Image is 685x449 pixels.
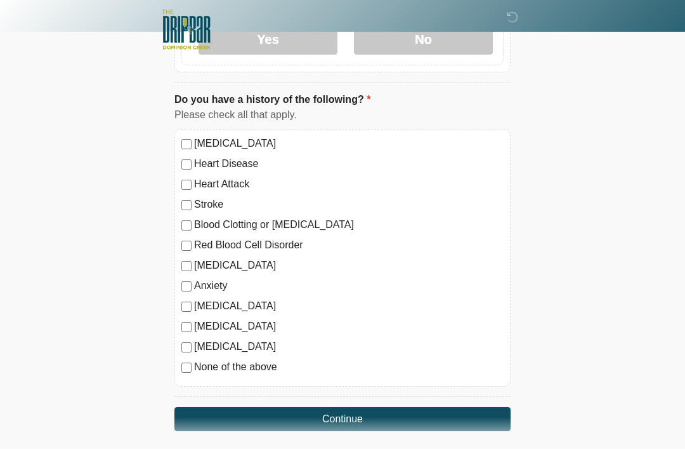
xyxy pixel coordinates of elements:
label: [MEDICAL_DATA] [194,298,504,314]
input: Heart Attack [181,180,192,190]
button: Continue [174,407,511,431]
label: None of the above [194,359,504,375]
input: Anxiety [181,281,192,292]
input: Stroke [181,200,192,210]
input: [MEDICAL_DATA] [181,261,192,271]
input: [MEDICAL_DATA] [181,302,192,312]
label: Heart Attack [194,177,504,192]
input: Red Blood Cell Disorder [181,241,192,251]
label: Blood Clotting or [MEDICAL_DATA] [194,217,504,232]
input: [MEDICAL_DATA] [181,139,192,149]
img: The DRIPBaR - San Antonio Dominion Creek Logo [162,10,211,51]
input: [MEDICAL_DATA] [181,322,192,332]
input: None of the above [181,363,192,373]
div: Please check all that apply. [174,107,511,123]
label: Heart Disease [194,156,504,171]
label: [MEDICAL_DATA] [194,136,504,151]
label: [MEDICAL_DATA] [194,258,504,273]
label: Anxiety [194,278,504,293]
label: Red Blood Cell Disorder [194,238,504,253]
input: [MEDICAL_DATA] [181,342,192,352]
label: Stroke [194,197,504,212]
label: [MEDICAL_DATA] [194,319,504,334]
label: [MEDICAL_DATA] [194,339,504,354]
label: Do you have a history of the following? [174,92,370,107]
input: Heart Disease [181,159,192,170]
input: Blood Clotting or [MEDICAL_DATA] [181,220,192,231]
